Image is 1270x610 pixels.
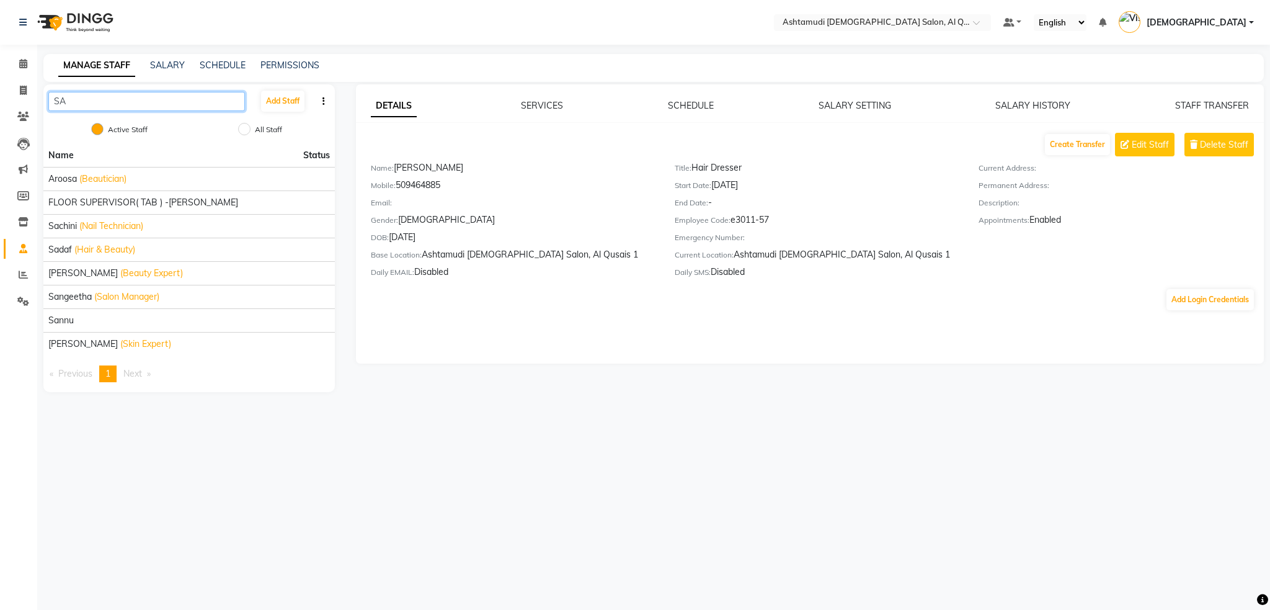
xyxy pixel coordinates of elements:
[120,338,171,351] span: (Skin Expert)
[675,180,711,191] label: Start Date:
[979,213,1264,231] div: Enabled
[120,267,183,280] span: (Beauty Expert)
[79,220,143,233] span: (Nail Technician)
[1115,133,1175,156] button: Edit Staff
[995,100,1070,111] a: SALARY HISTORY
[371,232,389,243] label: DOB:
[79,173,127,186] span: (Beautician)
[48,92,245,111] input: Search Staff
[32,5,117,40] img: logo
[48,173,77,186] span: Aroosa
[94,290,159,303] span: (Salon Manager)
[371,266,656,283] div: Disabled
[668,100,714,111] a: SCHEDULE
[48,338,118,351] span: [PERSON_NAME]
[675,213,960,231] div: e3011-57
[675,266,960,283] div: Disabled
[48,267,118,280] span: [PERSON_NAME]
[58,368,92,379] span: Previous
[371,95,417,117] a: DETAILS
[48,290,92,303] span: Sangeetha
[255,124,282,135] label: All Staff
[371,213,656,231] div: [DEMOGRAPHIC_DATA]
[200,60,246,71] a: SCHEDULE
[675,197,708,209] label: End Date:
[675,215,730,226] label: Employee Code:
[1175,100,1249,111] a: STAFF TRANSFER
[48,314,74,327] span: Sannu
[261,91,304,112] button: Add Staff
[371,215,398,226] label: Gender:
[979,163,1036,174] label: Current Address:
[48,196,238,209] span: FLOOR SUPERVISOR( TAB ) -[PERSON_NAME]
[371,249,422,261] label: Base Location:
[260,60,319,71] a: PERMISSIONS
[150,60,185,71] a: SALARY
[1166,289,1254,310] button: Add Login Credentials
[675,232,745,243] label: Emergency Number:
[521,100,563,111] a: SERVICES
[371,231,656,248] div: [DATE]
[1200,138,1248,151] span: Delete Staff
[979,197,1019,209] label: Description:
[58,55,135,77] a: MANAGE STAFF
[675,249,734,261] label: Current Location:
[1132,138,1169,151] span: Edit Staff
[675,196,960,213] div: -
[979,180,1049,191] label: Permanent Address:
[1045,134,1110,155] button: Create Transfer
[371,163,394,174] label: Name:
[371,180,396,191] label: Mobile:
[48,150,74,161] span: Name
[108,124,148,135] label: Active Staff
[979,215,1029,226] label: Appointments:
[123,368,142,379] span: Next
[48,243,72,256] span: Sadaf
[48,220,77,233] span: Sachini
[371,248,656,266] div: Ashtamudi [DEMOGRAPHIC_DATA] Salon, Al Qusais 1
[675,248,960,266] div: Ashtamudi [DEMOGRAPHIC_DATA] Salon, Al Qusais 1
[74,243,135,256] span: (Hair & Beauty)
[675,161,960,179] div: Hair Dresser
[675,267,711,278] label: Daily SMS:
[819,100,891,111] a: SALARY SETTING
[371,179,656,196] div: 509464885
[303,149,330,162] span: Status
[105,368,110,379] span: 1
[675,179,960,196] div: [DATE]
[371,161,656,179] div: [PERSON_NAME]
[371,197,392,209] label: Email:
[1119,11,1140,33] img: Vishnu
[1147,16,1246,29] span: [DEMOGRAPHIC_DATA]
[1184,133,1254,156] button: Delete Staff
[675,163,691,174] label: Title:
[371,267,414,278] label: Daily EMAIL:
[43,366,335,382] nav: Pagination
